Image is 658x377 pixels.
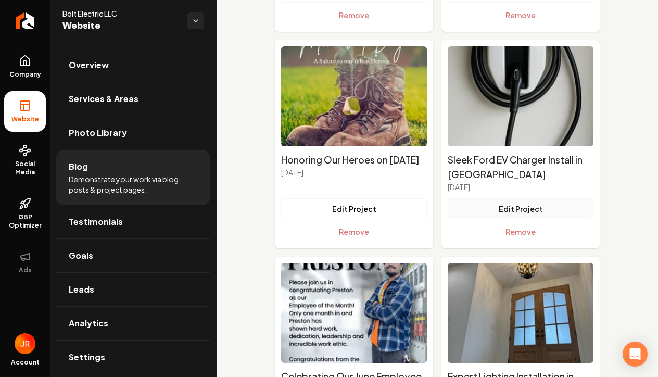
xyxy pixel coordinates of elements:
a: Social Media [4,136,46,185]
span: Demonstrate your work via blog posts & project pages. [69,174,198,195]
span: Website [7,115,43,123]
button: Remove [281,5,427,26]
img: Expert Lighting Installation in Gig Harbor's project image [448,263,593,363]
span: Services & Areas [69,93,138,105]
a: Goals [56,239,210,272]
a: Sleek Ford EV Charger Install in [GEOGRAPHIC_DATA][DATE] [448,153,593,192]
button: Ads [4,242,46,283]
span: Bolt Electric LLC [62,8,179,19]
img: Celebrating Our June Employee of the Month's project image [281,263,427,363]
a: Leads [56,273,210,306]
p: [DATE] [281,167,427,178]
button: Edit Project [448,198,593,219]
a: Testimonials [56,205,210,238]
div: Open Intercom Messenger [623,342,648,367]
h2: Sleek Ford EV Charger Install in [GEOGRAPHIC_DATA] [448,153,593,182]
span: Goals [69,249,93,262]
a: Photo Library [56,116,210,149]
span: Leads [69,283,94,296]
span: Blog [69,160,88,173]
a: GBP Optimizer [4,189,46,238]
span: Website [62,19,179,33]
span: Company [5,70,45,79]
span: Social Media [4,160,46,177]
span: Photo Library [69,127,127,139]
a: Honoring Our Heroes on [DATE][DATE] [281,153,427,178]
a: Analytics [56,307,210,340]
img: Sleek Ford EV Charger Install in Seattle's project image [448,46,593,146]
span: Analytics [69,317,108,330]
a: Overview [56,48,210,82]
button: Remove [448,221,593,242]
a: Services & Areas [56,82,210,116]
a: Settings [56,341,210,374]
span: Account [11,358,40,367]
span: Ads [15,266,36,274]
p: [DATE] [448,182,593,192]
h2: Honoring Our Heroes on [DATE] [281,153,427,167]
span: Settings [69,351,105,363]
span: Testimonials [69,216,123,228]
span: GBP Optimizer [4,213,46,230]
img: Honoring Our Heroes on Memorial Day's project image [281,46,427,146]
img: Rebolt Logo [16,12,35,29]
button: Open user button [15,333,35,354]
button: Remove [281,221,427,242]
span: Overview [69,59,109,71]
button: Edit Project [281,198,427,219]
a: Company [4,46,46,87]
button: Remove [448,5,593,26]
img: Juliya Rusev [15,333,35,354]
